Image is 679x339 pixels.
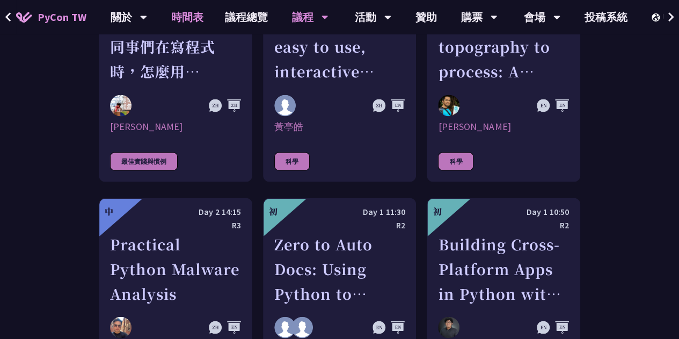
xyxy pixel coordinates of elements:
div: Day 1 11:30 [274,205,405,218]
a: PyCon TW [5,4,97,31]
div: R3 [110,218,241,232]
img: 黃亭皓 [274,95,296,116]
div: Building Cross-Platform Apps in Python with Flet [438,232,569,306]
div: Day 2 14:15 [110,205,241,218]
img: Ricarido Saturay [438,95,459,116]
div: R2 [438,218,569,232]
div: 最佳實踐與慣例 [110,152,178,170]
img: Daniel Gau [274,316,296,338]
img: JunWei Song [110,316,132,338]
img: Keith Yang [110,95,132,116]
div: 請來的 AI Agent 同事們在寫程式時，怎麼用 [MEDICAL_DATA] 去除各種幻想與盲點 [110,10,241,84]
div: R2 [274,218,405,232]
div: Zero to Auto Docs: Using Python to Generate and Deploy Static Sites [274,232,405,306]
div: 黃亭皓 [274,120,405,133]
div: 科學 [438,152,473,170]
div: How to write an easy to use, interactive physics/science/engineering simulator leveraging ctypes,... [274,10,405,84]
div: [PERSON_NAME] [438,120,569,133]
div: Day 1 10:50 [438,205,569,218]
img: Locale Icon [652,13,662,21]
div: From topography to process: A Python toolkit for landscape evolution analysis [438,10,569,84]
img: Cyrus Mante [438,316,459,338]
div: 初 [269,205,278,218]
div: 初 [433,205,441,218]
img: Tiffany Gau [291,316,313,338]
div: [PERSON_NAME] [110,120,241,133]
div: Practical Python Malware Analysis [110,232,241,306]
div: 中 [105,205,113,218]
span: PyCon TW [38,9,86,25]
img: Home icon of PyCon TW 2025 [16,12,32,23]
div: 科學 [274,152,310,170]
